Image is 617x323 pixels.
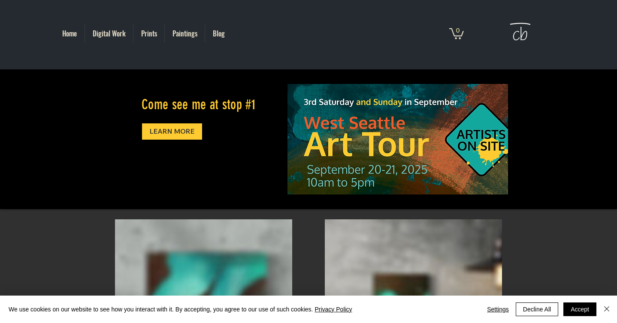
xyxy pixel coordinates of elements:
[516,302,558,316] button: Decline All
[137,24,161,43] p: Prints
[9,305,352,313] span: We use cookies on our website to see how you interact with it. By accepting, you agree to our use...
[54,24,232,43] nav: Site
[54,24,85,43] a: Home
[209,24,229,43] p: Blog
[287,84,508,194] img: WS Art Tour 25
[150,126,194,136] span: LEARN MORE
[88,24,130,43] p: Digital Work
[165,24,205,43] a: Paintings
[205,24,232,43] a: Blog
[168,24,202,43] p: Paintings
[487,303,509,316] span: Settings
[85,24,133,43] a: Digital Work
[602,304,612,314] img: Close
[142,96,255,113] span: Come see me at stop #1
[449,27,464,39] a: Cart with 0 items
[58,24,81,43] p: Home
[456,27,460,34] text: 0
[602,302,612,316] button: Close
[315,306,352,313] a: Privacy Policy
[142,123,203,140] a: LEARN MORE
[563,302,596,316] button: Accept
[506,18,533,49] img: Cat Brooks Logo
[133,24,164,43] a: Prints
